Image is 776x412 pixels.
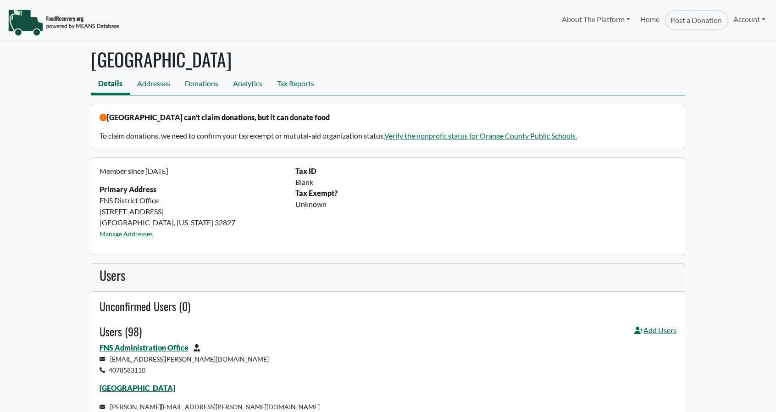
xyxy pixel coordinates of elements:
small: [EMAIL_ADDRESS][PERSON_NAME][DOMAIN_NAME] 4078583110 [100,355,269,374]
b: Tax ID [295,167,316,175]
img: NavigationLogo_FoodRecovery-91c16205cd0af1ed486a0f1a7774a6544ea792ac00100771e7dd3ec7c0e58e41.png [8,9,119,36]
h4: Unconfirmed Users (0) [100,300,677,313]
h4: Users (98) [100,325,142,338]
a: Donations [177,74,226,95]
p: To claim donations, we need to confirm your tax exempt or mututal-aid organization status. [100,130,677,141]
strong: Primary Address [100,185,156,194]
a: Addresses [130,74,177,95]
div: Blank [290,177,682,188]
a: FNS Administration Office [100,343,188,352]
a: Add Users [634,325,676,342]
a: Home [635,10,665,30]
div: FNS District Office [STREET_ADDRESS] [GEOGRAPHIC_DATA], [US_STATE] 32827 [94,166,290,246]
a: Manage Addresses [100,230,153,238]
p: Member since [DATE] [100,166,285,177]
p: [GEOGRAPHIC_DATA] can't claim donations, but it can donate food [100,112,677,123]
a: Post a Donation [665,10,728,30]
a: Account [728,10,770,28]
a: [GEOGRAPHIC_DATA] [100,384,175,392]
b: Tax Exempt? [295,189,338,197]
h3: Users [100,267,677,283]
h1: [GEOGRAPHIC_DATA] [91,48,685,70]
div: Unknown [290,199,682,210]
a: Analytics [226,74,270,95]
a: Tax Reports [270,74,321,95]
a: Verify the nonprofit status for Orange County Public Schools. [384,131,577,140]
a: Details [91,74,130,95]
a: About The Platform [556,10,635,28]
